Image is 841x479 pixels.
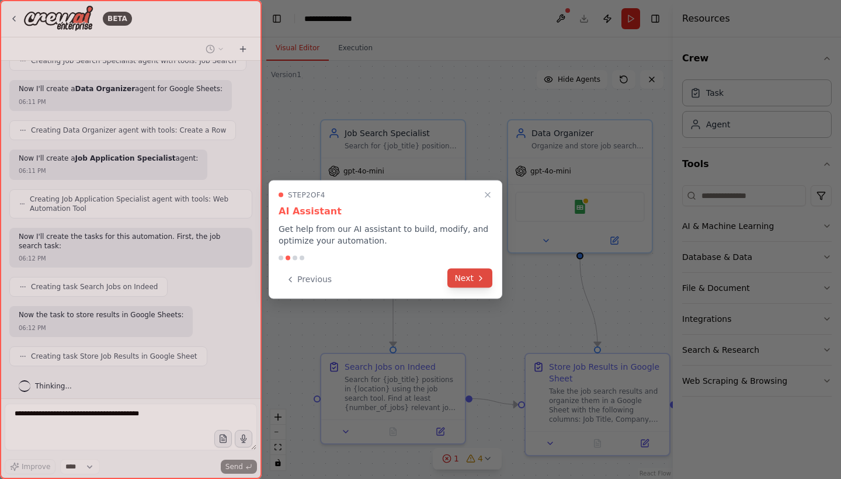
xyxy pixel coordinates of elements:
button: Hide left sidebar [269,11,285,27]
button: Previous [279,270,339,289]
button: Next [447,269,492,288]
button: Close walkthrough [481,188,495,202]
span: Step 2 of 4 [288,190,325,200]
p: Get help from our AI assistant to build, modify, and optimize your automation. [279,223,492,247]
h3: AI Assistant [279,204,492,218]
